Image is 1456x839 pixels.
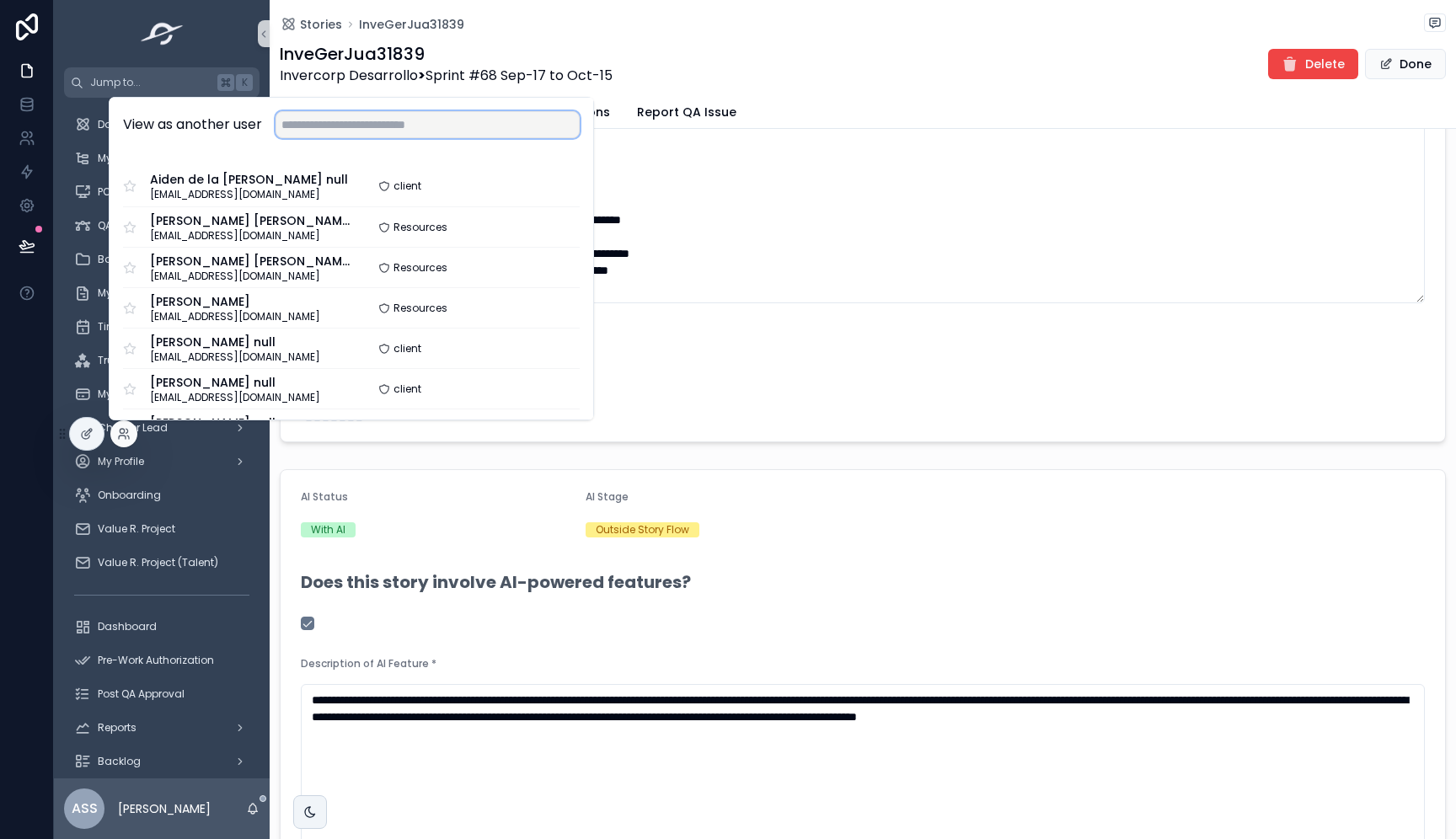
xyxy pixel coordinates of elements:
[64,548,260,578] a: Value R. Project (Talent)
[418,66,426,85] strong: >
[64,110,260,140] a: Dashboard
[98,286,154,300] span: My Projects
[64,645,260,676] a: Pre-Work Authorization
[98,387,168,401] span: My payments
[637,97,736,131] a: Report QA Issue
[300,16,342,33] span: Stories
[393,342,421,355] span: client
[64,67,260,98] button: Jump to...K
[150,171,348,188] span: Aiden de la [PERSON_NAME] null
[64,446,260,477] a: My Profile
[150,391,320,404] span: [EMAIL_ADDRESS][DOMAIN_NAME]
[150,334,320,350] span: [PERSON_NAME] null
[150,253,351,270] span: [PERSON_NAME] [PERSON_NAME]
[596,522,689,537] div: Outside Story Flow
[98,556,218,569] span: Value R. Project (Talent)
[280,66,613,86] span: Invercorp Desarrollo Sprint #68 Sep-17 to Oct-15
[301,489,348,504] span: AI Status
[64,379,260,409] a: My payments
[98,455,144,468] span: My Profile
[64,312,260,342] a: Time Off Request
[64,679,260,709] a: Post QA Approval
[301,656,436,671] span: Description of AI Feature *
[393,261,447,275] span: Resources
[64,713,260,743] a: Reports
[98,354,179,367] span: Trustworthiness
[150,188,348,201] span: [EMAIL_ADDRESS][DOMAIN_NAME]
[301,571,691,595] h2: Does this story involve AI-powered features?
[1268,49,1358,79] button: Delete
[150,414,320,431] span: [PERSON_NAME] null
[64,413,260,443] a: Chapter Lead
[64,143,260,174] a: My workflow
[98,721,136,735] span: Reports
[150,350,320,364] span: [EMAIL_ADDRESS][DOMAIN_NAME]
[136,20,189,47] img: App logo
[150,374,320,391] span: [PERSON_NAME] null
[311,522,345,537] div: With AI
[150,293,320,310] span: [PERSON_NAME]
[98,755,141,768] span: Backlog
[98,522,175,536] span: Value R. Project
[98,253,156,266] span: Back Office
[359,16,464,33] a: InveGerJua31839
[98,219,137,232] span: QA Path
[64,244,260,275] a: Back Office
[150,270,351,283] span: [EMAIL_ADDRESS][DOMAIN_NAME]
[64,514,260,544] a: Value R. Project
[98,687,185,701] span: Post QA Approval
[393,179,421,193] span: client
[1305,56,1345,72] span: Delete
[98,489,161,502] span: Onboarding
[1365,49,1446,79] button: Done
[280,16,342,33] a: Stories
[98,185,136,199] span: PO Path
[64,612,260,642] a: Dashboard
[98,620,157,633] span: Dashboard
[64,177,260,207] a: PO Path
[150,310,320,323] span: [EMAIL_ADDRESS][DOMAIN_NAME]
[393,302,447,315] span: Resources
[393,221,447,234] span: Resources
[54,98,270,778] div: scrollable content
[98,152,159,165] span: My workflow
[393,382,421,396] span: client
[637,104,736,120] span: Report QA Issue
[586,489,629,504] span: AI Stage
[238,76,251,89] span: K
[118,800,211,817] p: [PERSON_NAME]
[72,799,98,819] span: ASS
[123,115,262,135] h2: View as another user
[64,345,260,376] a: Trustworthiness
[98,654,214,667] span: Pre-Work Authorization
[64,278,260,308] a: My Projects
[150,212,351,229] span: [PERSON_NAME] [PERSON_NAME] [PERSON_NAME] null
[64,480,260,510] a: Onboarding
[150,229,351,243] span: [EMAIL_ADDRESS][DOMAIN_NAME]
[280,42,613,66] h1: InveGerJua31839
[90,76,211,89] span: Jump to...
[64,746,260,777] a: Backlog
[98,320,185,334] span: Time Off Request
[98,118,157,131] span: Dashboard
[64,211,260,241] a: QA Path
